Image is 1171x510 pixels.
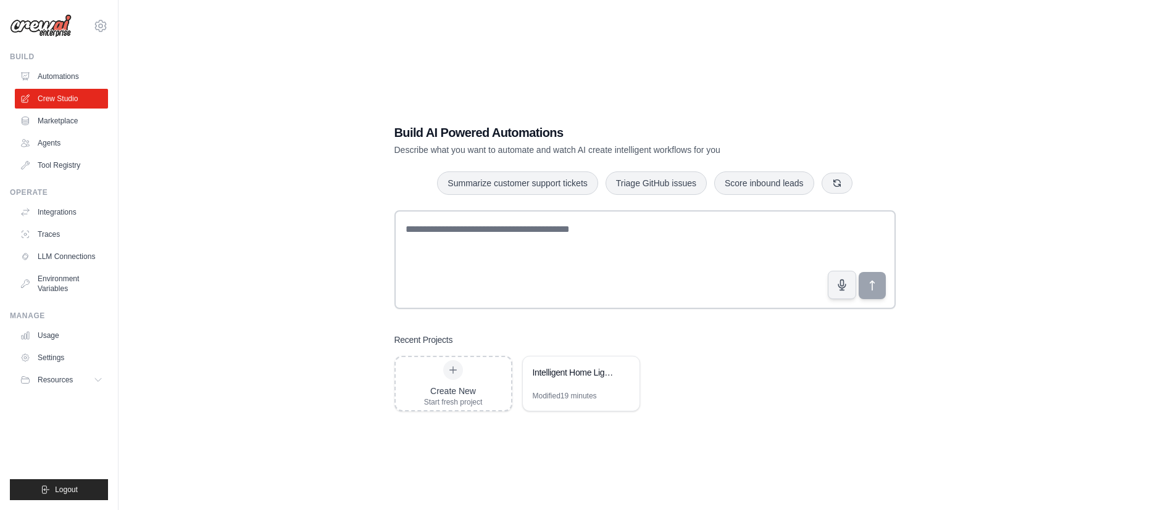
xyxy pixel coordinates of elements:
div: Build [10,52,108,62]
a: Settings [15,348,108,368]
button: Get new suggestions [822,173,852,194]
button: Resources [15,370,108,390]
a: Tool Registry [15,155,108,175]
img: Logo [10,14,72,38]
span: Resources [38,375,73,385]
a: Traces [15,224,108,244]
a: Environment Variables [15,269,108,298]
div: Modified 19 minutes [533,391,597,401]
a: LLM Connections [15,247,108,266]
button: Summarize customer support tickets [437,171,598,195]
div: Operate [10,187,108,197]
p: Describe what you want to automate and watch AI create intelligent workflows for you [394,144,809,156]
a: Automations [15,67,108,86]
a: Marketplace [15,111,108,131]
div: Create New [424,385,483,397]
button: Logout [10,479,108,500]
button: Triage GitHub issues [606,171,707,195]
h3: Recent Projects [394,334,453,346]
a: Integrations [15,202,108,222]
div: Manage [10,311,108,321]
button: Click to speak your automation idea [828,271,856,299]
div: Start fresh project [424,397,483,407]
a: Agents [15,133,108,153]
div: Intelligent Home Lighting System [533,366,617,379]
h1: Build AI Powered Automations [394,124,809,141]
span: Logout [55,485,78,495]
button: Score inbound leads [714,171,814,195]
a: Usage [15,326,108,345]
a: Crew Studio [15,89,108,109]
